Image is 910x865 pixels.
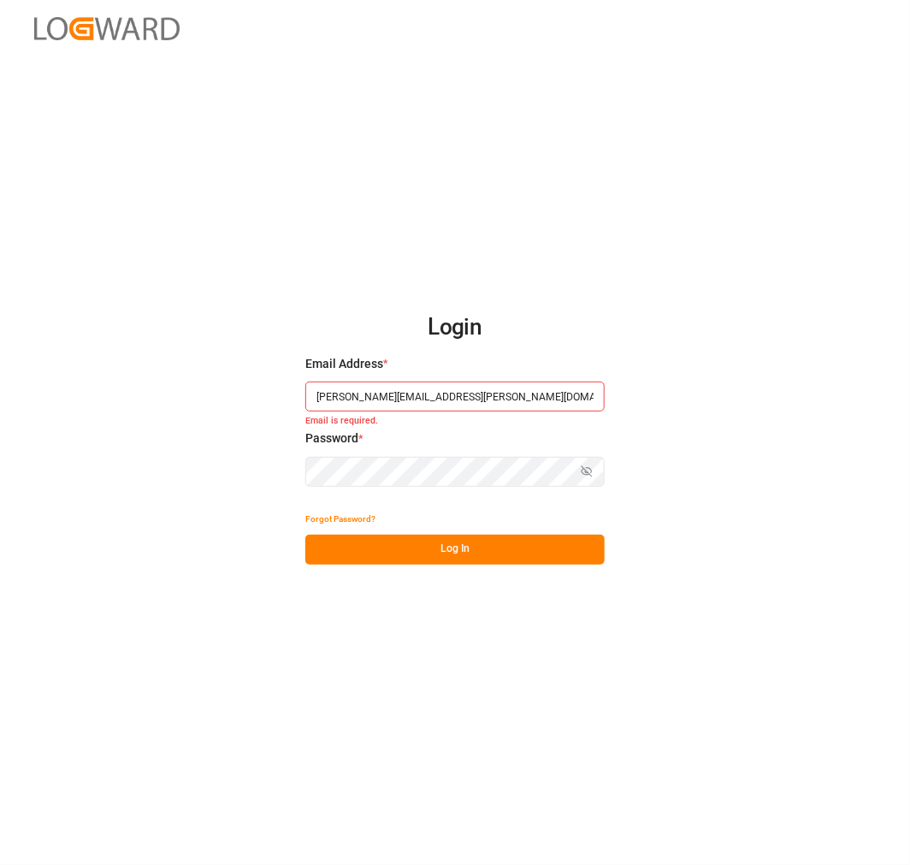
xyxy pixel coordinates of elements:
button: Forgot Password? [305,505,375,535]
span: Password [305,430,358,447]
small: Email is required. [305,415,605,430]
span: Email Address [305,355,383,373]
input: Enter your email [305,382,605,412]
img: Logward_new_orange.png [34,17,180,40]
h2: Login [305,300,605,355]
button: Log In [305,535,605,565]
